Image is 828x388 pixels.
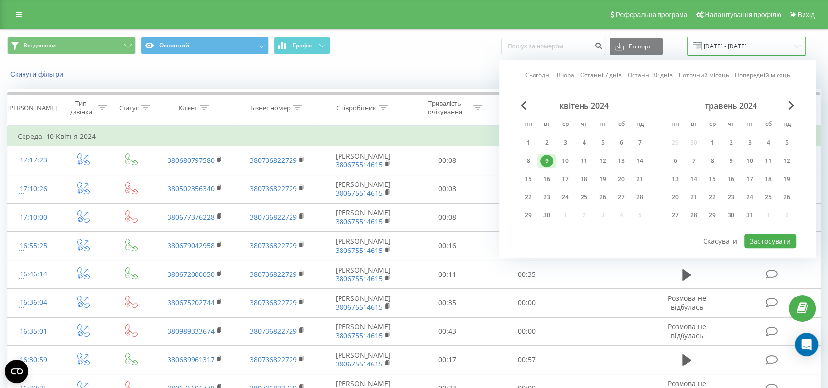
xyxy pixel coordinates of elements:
[559,155,572,167] div: 10
[744,234,796,248] button: Застосувати
[705,11,781,19] span: Налаштування профілю
[519,101,649,111] div: квітень 2024
[539,117,554,132] abbr: вівторок
[722,190,740,205] div: чт 23 трав 2024 р.
[666,208,684,223] div: пн 27 трав 2024 р.
[596,173,609,185] div: 19
[780,173,793,185] div: 19
[537,172,556,186] div: вт 16 квіт 2024 р.
[18,180,49,199] div: 17:10:26
[703,154,722,168] div: ср 8 трав 2024 р.
[759,154,778,168] div: сб 11 трав 2024 р.
[318,231,407,260] td: [PERSON_NAME]
[408,175,487,203] td: 00:08
[703,136,722,150] div: ср 1 трав 2024 р.
[722,172,740,186] div: чт 16 трав 2024 р.
[119,104,139,112] div: Статус
[706,173,719,185] div: 15
[522,209,535,222] div: 29
[179,104,197,112] div: Клієнт
[293,42,312,49] span: Графік
[408,345,487,374] td: 00:17
[487,231,566,260] td: 00:52
[18,350,49,369] div: 16:30:59
[274,37,330,54] button: Графік
[336,331,383,340] a: 380675514615
[780,137,793,149] div: 5
[575,190,593,205] div: чт 25 квіт 2024 р.
[487,260,566,289] td: 00:35
[798,11,815,19] span: Вихід
[743,155,756,167] div: 10
[684,172,703,186] div: вт 14 трав 2024 р.
[687,209,700,222] div: 28
[519,136,537,150] div: пн 1 квіт 2024 р.
[616,11,688,19] span: Реферальна програма
[408,231,487,260] td: 00:16
[631,190,649,205] div: нд 28 квіт 2024 р.
[633,137,646,149] div: 7
[336,104,376,112] div: Співробітник
[596,191,609,204] div: 26
[168,270,215,279] a: 380672000050
[596,137,609,149] div: 5
[250,104,291,112] div: Бізнес номер
[679,71,729,80] a: Поточний місяць
[250,212,297,222] a: 380736822729
[795,333,818,356] div: Open Intercom Messenger
[684,154,703,168] div: вт 7 трав 2024 р.
[612,190,631,205] div: сб 27 квіт 2024 р.
[684,190,703,205] div: вт 21 трав 2024 р.
[722,154,740,168] div: чт 9 трав 2024 р.
[762,191,775,204] div: 25
[408,260,487,289] td: 00:11
[687,173,700,185] div: 14
[577,117,591,132] abbr: четвер
[722,136,740,150] div: чт 2 трав 2024 р.
[698,234,743,248] button: Скасувати
[418,99,471,116] div: Тривалість очікування
[537,136,556,150] div: вт 2 квіт 2024 р.
[666,101,796,111] div: травень 2024
[7,70,68,79] button: Скинути фільтри
[762,155,775,167] div: 11
[519,172,537,186] div: пн 15 квіт 2024 р.
[318,175,407,203] td: [PERSON_NAME]
[168,298,215,307] a: 380675202744
[633,117,647,132] abbr: неділя
[408,146,487,175] td: 00:08
[487,345,566,374] td: 00:57
[556,172,575,186] div: ср 17 квіт 2024 р.
[559,173,572,185] div: 17
[540,155,553,167] div: 9
[628,71,673,80] a: Останні 30 днів
[669,191,682,204] div: 20
[522,173,535,185] div: 15
[168,184,215,193] a: 380502356340
[519,154,537,168] div: пн 8 квіт 2024 р.
[318,345,407,374] td: [PERSON_NAME]
[725,173,737,185] div: 16
[7,37,136,54] button: Всі дзвінки
[742,117,757,132] abbr: п’ятниця
[18,236,49,255] div: 16:55:25
[559,137,572,149] div: 3
[318,260,407,289] td: [PERSON_NAME]
[250,270,297,279] a: 380736822729
[666,154,684,168] div: пн 6 трав 2024 р.
[762,173,775,185] div: 18
[556,190,575,205] div: ср 24 квіт 2024 р.
[706,155,719,167] div: 8
[666,190,684,205] div: пн 20 трав 2024 р.
[168,156,215,165] a: 380680797580
[8,127,821,146] td: Середа, 10 Квітня 2024
[669,173,682,185] div: 13
[5,360,28,383] button: Open CMP widget
[578,191,590,204] div: 25
[705,117,720,132] abbr: середа
[631,154,649,168] div: нд 14 квіт 2024 р.
[250,156,297,165] a: 380736822729
[578,155,590,167] div: 11
[519,208,537,223] div: пн 29 квіт 2024 р.
[740,154,759,168] div: пт 10 трав 2024 р.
